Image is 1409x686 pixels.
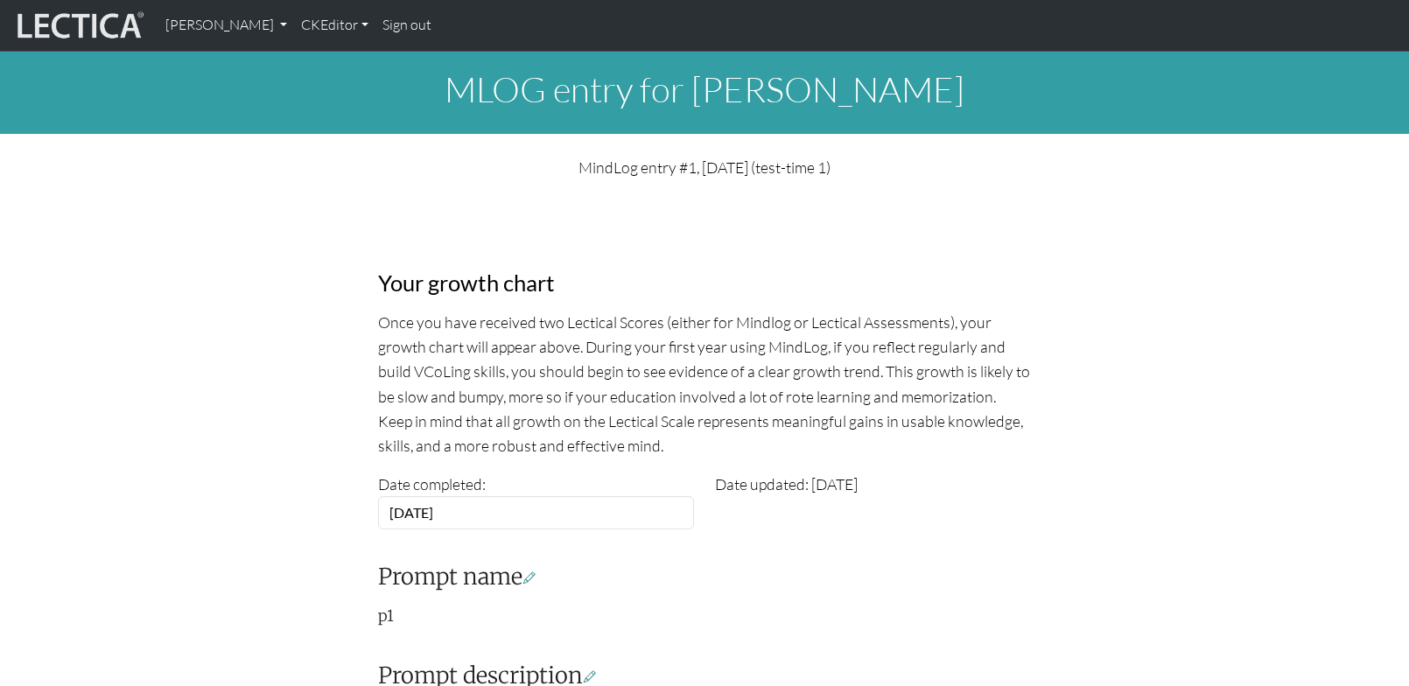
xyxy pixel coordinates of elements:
p: MindLog entry #1, [DATE] (test-time 1) [378,155,1031,179]
p: p1 [378,604,1031,628]
a: CKEditor [294,7,375,44]
p: Once you have received two Lectical Scores (either for Mindlog or Lectical Assessments), your gro... [378,310,1031,458]
a: [PERSON_NAME] [158,7,294,44]
h3: Prompt name [378,563,1031,591]
a: Sign out [375,7,438,44]
label: Date completed: [378,472,486,496]
div: Date updated: [DATE] [704,472,1041,529]
h3: Your growth chart [378,269,1031,297]
img: lecticalive [13,9,144,42]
